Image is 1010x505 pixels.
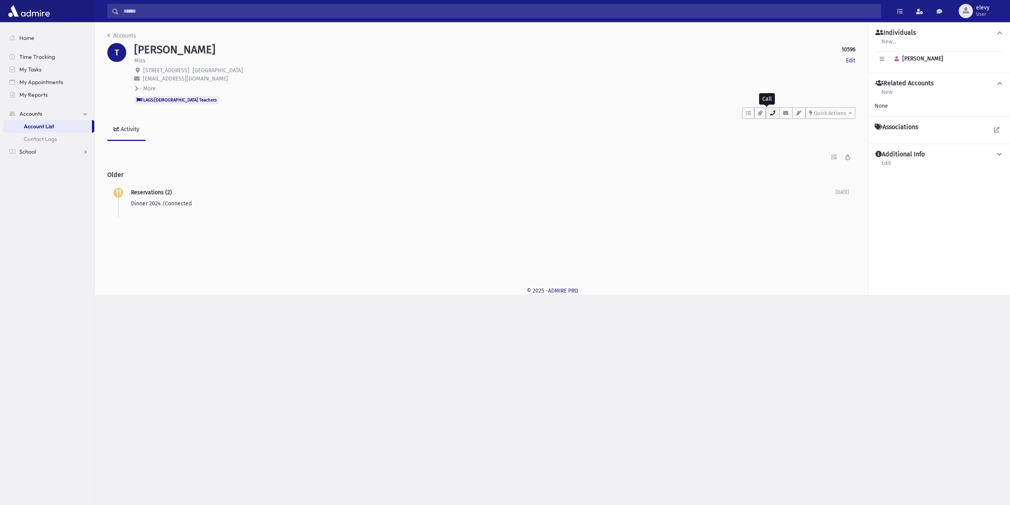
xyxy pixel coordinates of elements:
button: Additional Info [875,150,1004,159]
span: FLAGS:[DEMOGRAPHIC_DATA] Teachers [134,96,219,104]
div: Call [759,93,775,105]
div: None [875,102,1004,110]
input: Search [119,4,881,18]
a: Edit [846,56,855,65]
span: elevy [976,5,989,11]
span: Accounts [19,110,42,117]
p: Miss [134,56,146,65]
div: © 2025 - [107,287,997,295]
span: My Tasks [19,66,41,73]
a: Contact Logs [3,133,94,145]
span: [DATE] [836,190,849,195]
a: ADMIRE PRO [548,287,578,294]
strong: 10596 [842,45,855,54]
button: Quick Actions [806,107,855,119]
a: New [881,88,893,102]
a: My Reports [3,88,94,101]
h4: Individuals [875,29,916,37]
span: User [976,11,989,17]
span: [GEOGRAPHIC_DATA] [193,67,243,74]
a: New... [881,37,896,51]
h4: Related Accounts [875,79,933,88]
a: School [3,145,94,158]
button: Related Accounts [875,79,1004,88]
span: Quick Actions [814,110,846,116]
span: More [143,85,156,92]
nav: breadcrumb [107,32,136,43]
a: Accounts [3,107,94,120]
a: Home [3,32,94,44]
span: My Reports [19,91,48,98]
a: My Appointments [3,76,94,88]
span: [STREET_ADDRESS] [143,67,189,74]
h2: Older [107,165,855,185]
h4: Associations [875,123,918,131]
span: [EMAIL_ADDRESS][DOMAIN_NAME] [143,75,228,82]
a: Activity [107,119,146,141]
span: Reservations (2) [131,189,172,196]
span: Account List [24,123,54,130]
span: Contact Logs [24,135,57,143]
span: School [19,148,36,155]
a: Edit [881,159,891,173]
a: Accounts [107,32,136,39]
span: Home [19,34,34,41]
a: Time Tracking [3,51,94,63]
div: Activity [119,126,139,133]
button: Individuals [875,29,1004,37]
span: Time Tracking [19,53,55,60]
a: My Tasks [3,63,94,76]
p: Dinner 2024 /Connected [131,199,836,208]
button: More [134,84,157,93]
div: T [107,43,126,62]
img: AdmirePro [6,3,52,19]
span: My Appointments [19,79,63,86]
a: Account List [3,120,92,133]
h4: Additional Info [875,150,925,159]
span: [PERSON_NAME] [891,55,943,62]
h1: [PERSON_NAME] [134,43,215,56]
